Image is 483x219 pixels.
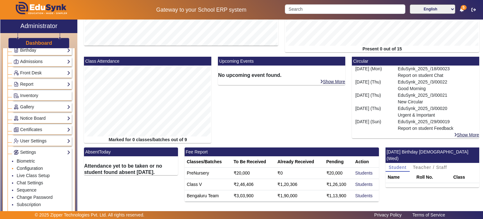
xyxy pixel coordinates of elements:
td: Bengaluru Team [185,190,231,202]
mat-card-header: Fee Report [185,147,379,156]
th: Pending [324,156,353,168]
a: Change Password [17,195,53,200]
a: Administrator [0,20,77,33]
div: [DATE] (Thu) [352,79,394,92]
th: Classes/Batches [185,156,231,168]
div: EduSynk_2025_/29/00019 [394,118,479,132]
span: Student [389,165,407,170]
h6: Attendance yet to be taken or no student found absent [DATE]. [84,163,178,175]
p: Report on student Feedback [398,125,476,132]
mat-card-header: Upcoming Events [218,57,345,66]
span: 5 [461,5,467,10]
mat-card-header: Class Attendance [84,57,211,66]
td: ₹20,000 [324,168,353,179]
mat-card-header: [DATE] Birthday [DEMOGRAPHIC_DATA] (Wed) [386,147,480,163]
a: Configuration [17,166,43,171]
th: Action [353,156,379,168]
input: Search [285,4,405,14]
div: Present 0 out of 15 [285,46,479,52]
h5: Gateway to your School ERP system [124,7,278,13]
th: Already Received [275,156,324,168]
div: [DATE] (Thu) [352,105,394,118]
h2: Administrator [20,22,58,30]
p: Good Morning [398,85,476,92]
td: ₹1,90,000 [275,190,324,202]
th: Class [451,172,479,183]
div: EduSynk_2025_/3/00020 [394,105,479,118]
a: Dashboard [25,40,53,46]
td: ₹2,46,406 [231,179,275,190]
p: Report on student Chat [398,72,476,79]
p: © 2025 Zipper Technologies Pvt. Ltd. All rights reserved. [35,212,145,218]
a: Students [355,193,373,198]
td: ₹3,03,900 [231,190,275,202]
div: EduSynk_2025_/3/00022 [394,79,479,92]
a: Live Class Setup [17,173,50,178]
th: Name [386,172,414,183]
td: ₹1,13,900 [324,190,353,202]
p: Urgent & Important [398,112,476,118]
a: Students [355,170,373,176]
a: Biometric [17,158,35,164]
mat-card-header: AbsentToday [84,147,178,156]
a: Chat Settings [17,180,43,185]
mat-card-header: Circular [352,57,479,66]
div: [DATE] (Sun) [352,118,394,132]
td: ₹1,26,100 [324,179,353,190]
td: ₹0 [275,168,324,179]
h3: Dashboard [26,40,52,46]
a: Terms of Service [409,211,448,219]
img: Inventory.png [14,93,19,98]
div: [DATE] (Thu) [352,92,394,105]
th: To Be Received [231,156,275,168]
td: Class V [185,179,231,190]
div: [DATE] (Mon) [352,66,394,79]
span: Teacher / Staff [413,165,447,170]
td: ₹1,20,306 [275,179,324,190]
td: PreNursery [185,168,231,179]
a: Show More [320,79,346,84]
a: Subscription [17,202,41,207]
p: New Circular [398,99,476,105]
span: Inventory [20,93,38,98]
th: Roll No. [414,172,451,183]
h6: No upcoming event found. [218,72,345,78]
a: Inventory [14,92,70,99]
a: Students [355,182,373,187]
div: Marked for 0 classes/batches out of 9 [84,136,211,143]
a: Privacy Policy [371,211,405,219]
td: ₹20,000 [231,168,275,179]
div: EduSynk_2025_/18/00023 [394,66,479,79]
a: Show More [454,132,480,138]
div: EduSynk_2025_/3/00021 [394,92,479,105]
a: Sequence [17,187,36,193]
